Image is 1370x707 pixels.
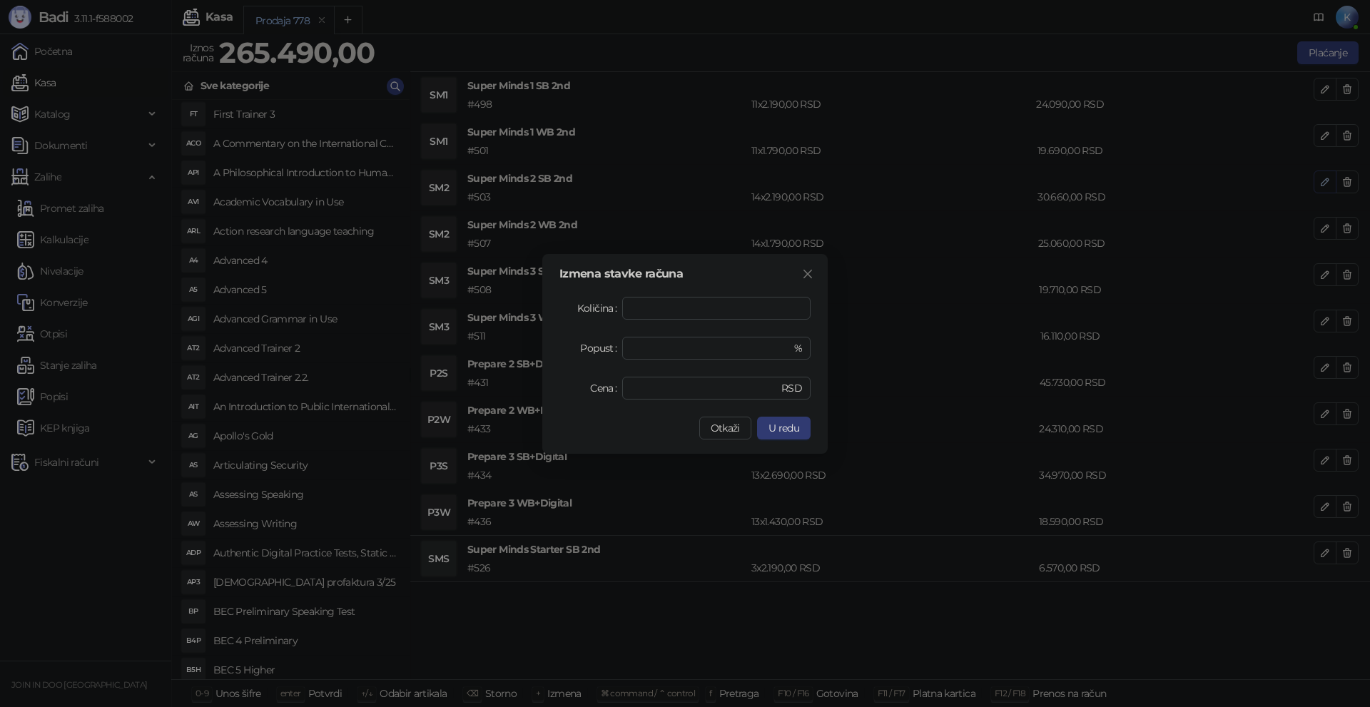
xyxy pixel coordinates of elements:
[559,268,811,280] div: Izmena stavke računa
[631,337,791,359] input: Popust
[631,377,778,399] input: Cena
[757,417,811,439] button: U redu
[580,337,622,360] label: Popust
[796,263,819,285] button: Close
[711,422,740,434] span: Otkaži
[796,268,819,280] span: Zatvori
[768,422,799,434] span: U redu
[590,377,622,400] label: Cena
[802,268,813,280] span: close
[577,297,622,320] label: Količina
[699,417,751,439] button: Otkaži
[623,297,810,319] input: Količina Količina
